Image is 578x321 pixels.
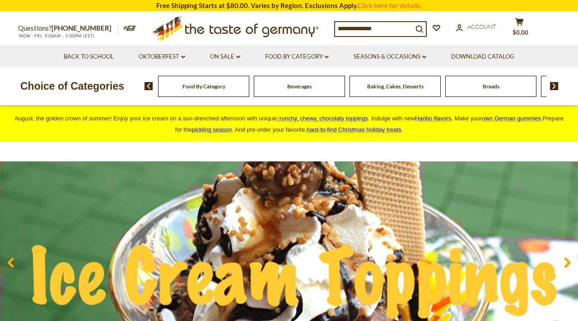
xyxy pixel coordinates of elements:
[483,83,499,90] a: Breads
[307,126,401,133] a: hard-to-find Christmas holiday treats
[18,23,118,34] p: Questions?
[307,126,403,133] span: .
[14,115,564,133] span: August, the golden crown of summer! Enjoy your ice cream on a sun-drenched afternoon with unique ...
[451,52,514,62] a: Download Catalog
[64,52,114,62] a: Back to School
[506,18,533,40] button: $0.00
[287,83,312,90] a: Beverages
[513,29,528,36] span: $0.00
[550,82,559,90] img: next arrow
[456,22,496,32] a: Account
[144,82,153,90] img: previous arrow
[467,23,496,30] span: Account
[18,33,95,38] span: MON - FRI, 9:00AM - 5:00PM (EST)
[51,24,112,32] a: [PHONE_NUMBER]
[280,115,368,122] span: runchy, chewy, chocolaty toppings
[182,83,225,90] a: Food By Category
[367,83,424,90] a: Baking, Cakes, Desserts
[482,115,542,122] a: own German gummies.
[358,1,422,9] a: Click here for details.
[354,52,426,62] a: Seasons & Occasions
[276,115,368,122] a: crunchy, chewy, chocolaty toppings
[265,52,329,62] a: Food By Category
[139,52,185,62] a: Oktoberfest
[482,115,541,122] span: own German gummies
[192,126,232,133] a: pickling season
[210,52,240,62] a: On Sale
[415,115,451,122] a: Haribo flavors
